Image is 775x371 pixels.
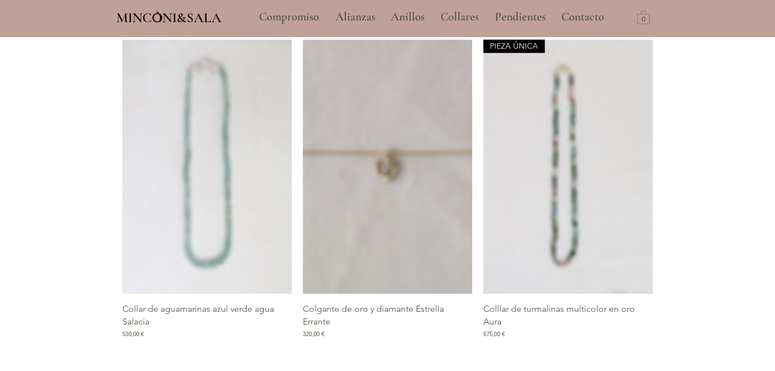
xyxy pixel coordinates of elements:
[254,3,324,31] p: Compromiso
[483,303,653,328] p: Colllar de turmalinas multicolor en oro Aura
[122,40,292,294] a: Collar de aguamarinas azul verde agua | MINCONISALA
[153,12,162,23] img: Minconi Sala
[483,40,545,53] div: PIEZA ÚNICA
[116,9,221,26] span: MINCONI&SALA
[122,330,144,338] span: 530,00 €
[483,40,653,338] div: Galería de Colllar de turmalinas multicolor en oro Aura. PIEZA ÚNICA
[303,303,472,338] a: Colgante de oro y diamante Estrella Errante320,00 €
[116,7,221,25] a: MINCONI&SALA
[383,3,432,31] a: Anillos
[483,303,653,338] a: Colllar de turmalinas multicolor en oro Aura675,00 €
[435,3,484,31] p: Collares
[483,330,505,338] span: 675,00 €
[489,3,551,31] p: Pendientes
[251,3,327,31] a: Compromiso
[303,303,472,328] p: Colgante de oro y diamante Estrella Errante
[483,40,653,294] a: PIEZA ÚNICA
[303,40,472,338] div: Galería de Colgante de oro y diamante Estrella Errante
[432,3,487,31] a: Collares
[327,3,383,31] a: Alianzas
[637,9,650,24] a: Carrito con 0 ítems
[122,303,292,338] a: Collar de aguamarinas azul verde agua Salacia530,00 €
[303,40,472,294] a: Colgante con Diamante natural, hecho a partir de una rama de Celtis Australis en oro macizo.
[487,3,553,31] a: Pendientes
[642,16,645,24] text: 0
[122,40,292,338] div: Galería de Collar de aguamarinas azul verde agua Salacia
[553,3,613,31] a: Contacto
[303,330,324,338] span: 320,00 €
[330,3,381,31] p: Alianzas
[385,3,430,31] p: Anillos
[229,3,634,31] nav: Sitio
[556,3,609,31] p: Contacto
[122,303,292,328] p: Collar de aguamarinas azul verde agua Salacia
